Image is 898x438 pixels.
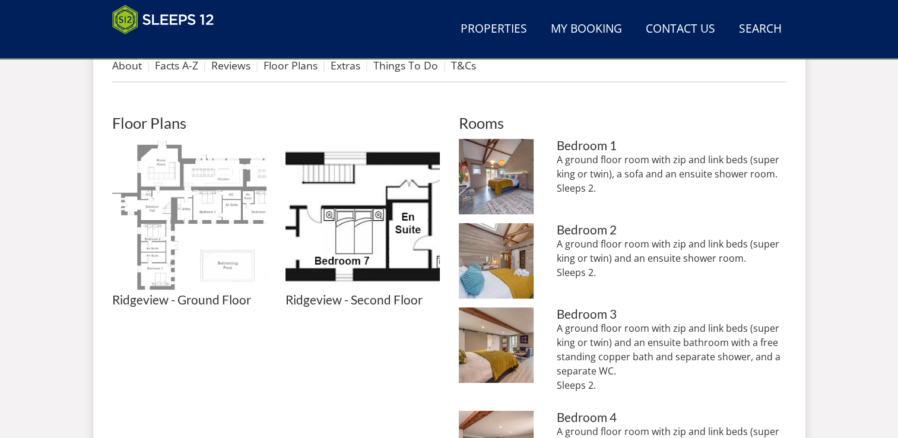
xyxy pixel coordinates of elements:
[112,5,214,34] img: Sleeps 12
[459,115,786,131] h2: Rooms
[557,237,786,280] p: A ground floor room with zip and link beds (super king or twin) and an ensuite shower room. Sleep...
[285,293,440,307] h3: Ridgeview - Second Floor
[557,139,786,153] h3: Bedroom 1
[264,58,318,72] a: Floor Plans
[331,58,360,72] a: Extras
[557,307,786,321] h3: Bedroom 3
[112,293,266,307] h3: Ridgeview - Ground Floor
[557,321,786,392] p: A ground floor room with zip and link beds (super king or twin) and an ensuite bathroom with a fr...
[641,16,720,43] a: Contact Us
[546,16,627,43] a: My Booking
[459,307,534,383] img: Bedroom 3
[459,223,534,299] img: Bedroom 2
[557,411,786,424] h3: Bedroom 4
[155,58,198,72] a: Facts A-Z
[112,115,440,131] h2: Floor Plans
[557,223,786,237] h3: Bedroom 2
[112,139,266,293] img: Ridgeview - Ground Floor
[557,153,786,195] p: A ground floor room with zip and link beds (super king or twin), a sofa and an ensuite shower roo...
[373,58,438,72] a: Things To Do
[451,58,476,72] a: T&Cs
[106,42,231,52] iframe: Customer reviews powered by Trustpilot
[285,139,440,293] img: Ridgeview - Second Floor
[211,58,250,72] a: Reviews
[734,16,786,43] a: Search
[456,16,532,43] a: Properties
[112,58,142,72] a: About
[459,139,534,214] img: Bedroom 1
